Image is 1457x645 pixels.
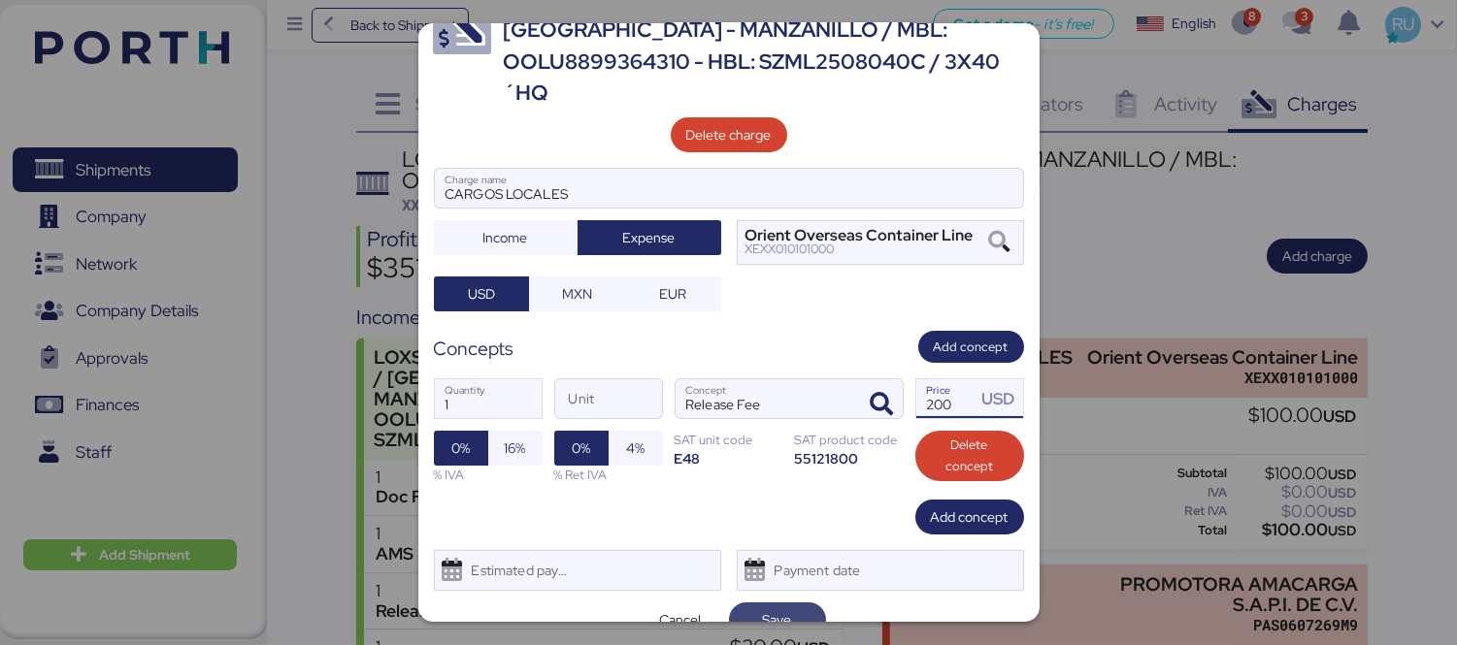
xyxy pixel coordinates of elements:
[468,282,495,306] span: USD
[434,220,578,255] button: Income
[915,500,1024,534] button: Add concept
[671,117,787,152] button: Delete charge
[572,436,590,460] span: 0%
[609,431,663,466] button: 4%
[934,337,1009,358] span: Add concept
[434,431,488,466] button: 0%
[676,379,856,418] input: Concept
[623,226,676,249] span: Expense
[795,449,904,468] div: 55121800
[632,602,729,637] button: Cancel
[435,169,1023,208] input: Charge name
[686,123,772,146] span: Delete charge
[625,276,721,311] button: EUR
[555,379,662,418] input: Unit
[763,608,792,631] span: Save
[435,379,542,418] input: Quantity
[915,431,1024,481] button: Delete concept
[529,276,625,311] button: MXN
[729,602,826,637] button: Save
[554,431,609,466] button: 0%
[675,449,783,468] div: E48
[578,220,721,255] button: Expense
[488,431,543,466] button: 16%
[745,229,974,242] div: Orient Overseas Container Line
[795,431,904,449] div: SAT product code
[931,505,1009,529] span: Add concept
[554,466,663,484] div: % Ret IVA
[931,435,1009,477] span: Delete concept
[562,282,592,306] span: MXN
[659,608,701,631] span: Cancel
[434,466,543,484] div: % IVA
[451,436,470,460] span: 0%
[745,242,974,256] div: XEXX010101000
[434,335,514,363] div: Concepts
[918,331,1024,363] button: Add concept
[981,387,1022,411] div: USD
[505,436,526,460] span: 16%
[626,436,645,460] span: 4%
[862,384,903,425] button: ConceptConcept
[483,226,528,249] span: Income
[675,431,783,449] div: SAT unit code
[434,276,530,311] button: USD
[916,379,977,418] input: Price
[659,282,686,306] span: EUR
